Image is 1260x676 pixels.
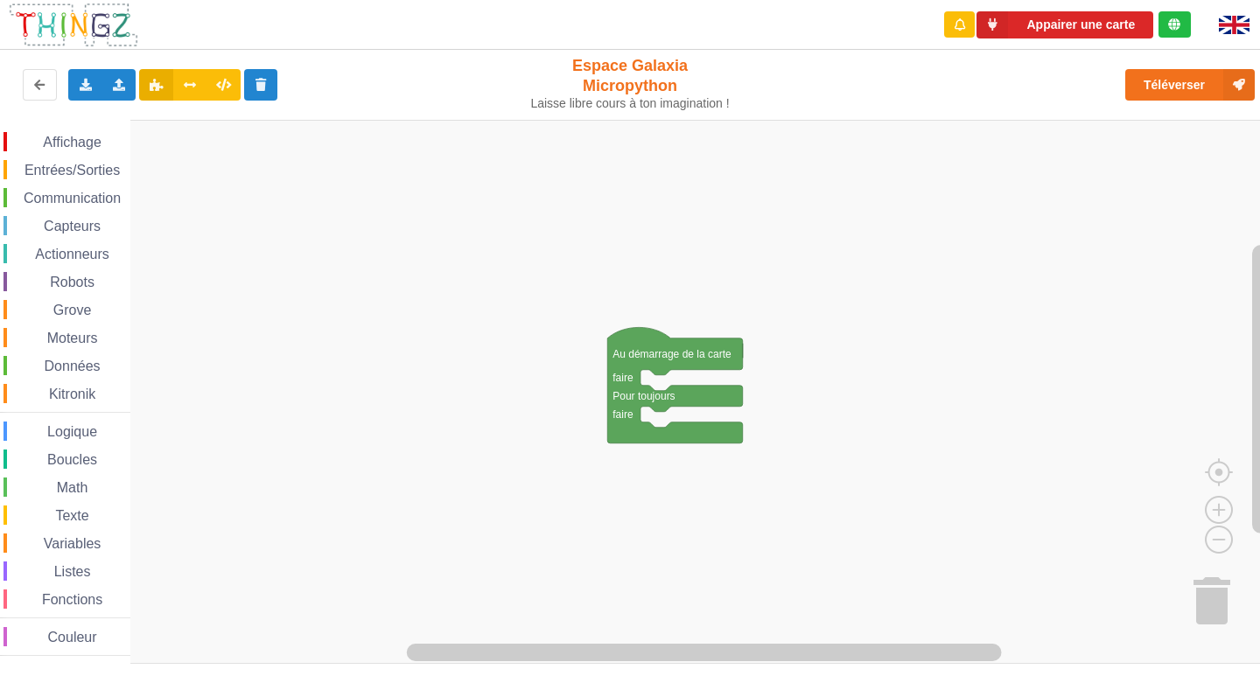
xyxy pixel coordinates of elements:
button: Téléverser [1125,69,1255,101]
span: Variables [41,536,104,551]
span: Texte [52,508,91,523]
div: Espace Galaxia Micropython [523,56,738,111]
button: Appairer une carte [976,11,1153,38]
div: Tu es connecté au serveur de création de Thingz [1158,11,1191,38]
span: Logique [45,424,100,439]
text: Au démarrage de la carte [612,348,731,360]
text: faire [612,408,633,421]
span: Boucles [45,452,100,467]
span: Communication [21,191,123,206]
span: Kitronik [46,387,98,401]
span: Actionneurs [32,247,112,261]
span: Math [54,480,91,495]
text: Pour toujours [612,390,675,402]
span: Fonctions [39,592,105,607]
text: faire [612,372,633,384]
span: Listes [52,564,94,579]
span: Capteurs [41,219,103,233]
span: Entrées/Sorties [22,163,122,178]
span: Couleur [45,630,100,645]
div: Laisse libre cours à ton imagination ! [523,96,738,111]
img: thingz_logo.png [8,2,139,48]
span: Moteurs [45,331,101,345]
span: Robots [47,275,97,289]
img: gb.png [1219,16,1249,34]
span: Données [42,359,103,373]
span: Affichage [40,135,103,150]
span: Grove [51,303,94,317]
